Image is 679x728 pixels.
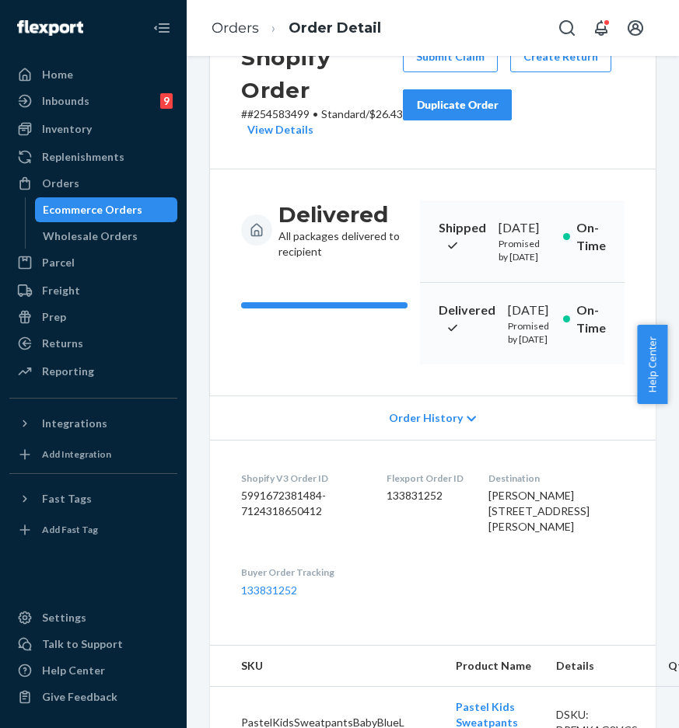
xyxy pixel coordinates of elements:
span: Order History [389,410,463,426]
div: Settings [42,610,86,625]
a: Inbounds9 [9,89,177,113]
a: Settings [9,605,177,630]
span: • [313,107,318,120]
div: Fast Tags [42,491,92,507]
p: Promised by [DATE] [508,319,551,346]
button: Help Center [637,325,667,404]
div: [DATE] [508,301,551,319]
span: Standard [321,107,366,120]
p: Shipped [439,219,486,255]
button: Integrations [9,411,177,436]
p: # #254583499 / $26.43 [241,106,403,138]
div: [DATE] [499,219,551,237]
div: Parcel [42,255,75,270]
a: Prep [9,305,177,329]
dt: Buyer Order Tracking [241,566,362,579]
span: Support [33,11,89,25]
div: Ecommerce Orders [43,202,142,218]
div: Reporting [42,364,94,379]
dt: Destination [488,472,625,485]
div: Freight [42,283,80,298]
h3: Delivered [278,200,408,228]
button: Give Feedback [9,684,177,709]
button: Close Navigation [146,12,177,44]
div: Help Center [42,663,105,678]
div: Inbounds [42,93,89,109]
div: All packages delivered to recipient [278,200,408,260]
button: Submit Claim [403,41,498,72]
span: [PERSON_NAME] [STREET_ADDRESS][PERSON_NAME] [488,489,590,533]
a: Help Center [9,658,177,683]
div: Add Integration [42,448,111,461]
div: Prep [42,309,66,325]
dt: Flexport Order ID [387,472,464,485]
p: On-Time [576,301,606,337]
a: Order Detail [289,19,381,37]
button: Fast Tags [9,486,177,511]
a: Add Fast Tag [9,517,177,542]
th: SKU [210,646,443,687]
a: Inventory [9,117,177,141]
div: Integrations [42,416,107,431]
div: Inventory [42,121,92,137]
button: Create Return [510,41,611,72]
div: Duplicate Order [416,97,499,113]
a: Orders [9,171,177,196]
div: Add Fast Tag [42,523,98,536]
a: Reporting [9,359,177,384]
div: Wholesale Orders [43,228,138,244]
a: Orders [212,19,259,37]
div: 9 [160,93,173,109]
th: Details [544,646,656,687]
a: Ecommerce Orders [35,197,178,222]
a: Replenishments [9,145,177,169]
button: Open notifications [586,12,617,44]
p: On-Time [576,219,606,255]
a: 133831252 [241,583,297,597]
div: Talk to Support [42,636,123,652]
p: Promised by [DATE] [499,237,551,263]
dd: 133831252 [387,488,464,503]
ol: breadcrumbs [199,5,394,51]
div: Orders [42,176,79,191]
a: Home [9,62,177,87]
th: Product Name [443,646,544,687]
dt: Shopify V3 Order ID [241,472,362,485]
button: Talk to Support [9,632,177,657]
dd: 5991672381484-7124318650412 [241,488,362,519]
a: Wholesale Orders [35,224,178,249]
div: Replenishments [42,149,124,165]
a: Parcel [9,250,177,275]
a: Add Integration [9,442,177,467]
div: Returns [42,336,83,351]
p: Delivered [439,301,495,337]
div: Give Feedback [42,689,117,705]
button: View Details [241,122,313,138]
a: Returns [9,331,177,356]
button: Duplicate Order [403,89,512,120]
div: Home [42,67,73,82]
button: Open account menu [620,12,651,44]
h2: Shopify Order [241,41,403,106]
button: Open Search Box [551,12,583,44]
img: Flexport logo [17,20,83,36]
a: Freight [9,278,177,303]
